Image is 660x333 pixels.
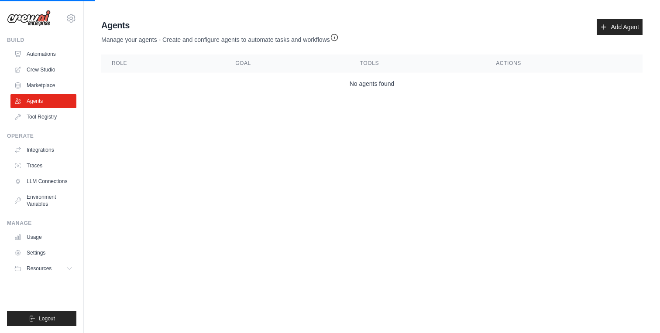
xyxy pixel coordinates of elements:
a: LLM Connections [10,174,76,188]
h2: Agents [101,19,339,31]
a: Crew Studio [10,63,76,77]
span: Logout [39,315,55,322]
th: Role [101,54,225,72]
div: Manage [7,220,76,227]
a: Add Agent [597,19,643,35]
a: Usage [10,230,76,244]
img: Logo [7,10,51,27]
p: Manage your agents - Create and configure agents to automate tasks and workflows [101,31,339,44]
button: Logout [7,311,76,326]
th: Tools [350,54,486,72]
a: Settings [10,246,76,260]
a: Environment Variables [10,190,76,211]
button: Resources [10,262,76,275]
a: Marketplace [10,78,76,92]
div: Build [7,37,76,44]
a: Integrations [10,143,76,157]
a: Agents [10,94,76,108]
th: Actions [485,54,643,72]
a: Automations [10,47,76,61]
div: Operate [7,133,76,139]
th: Goal [225,54,349,72]
a: Traces [10,159,76,173]
td: No agents found [101,72,643,95]
a: Tool Registry [10,110,76,124]
span: Resources [27,265,52,272]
